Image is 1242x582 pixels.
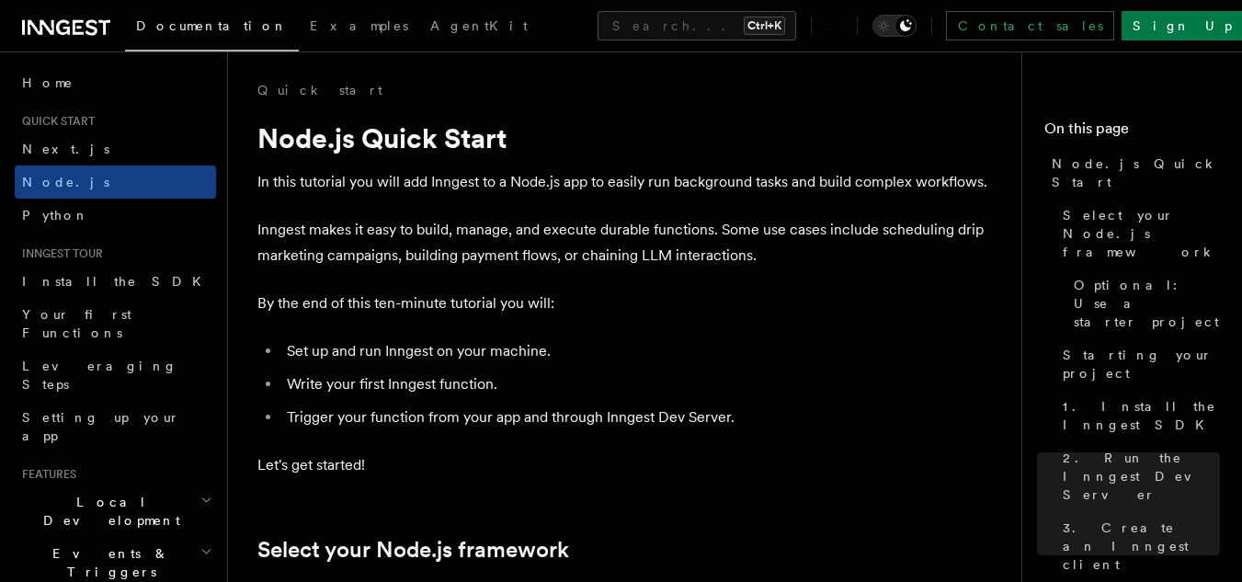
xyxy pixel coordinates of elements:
span: Select your Node.js framework [1063,206,1220,261]
span: Local Development [15,493,200,530]
span: Optional: Use a starter project [1074,276,1220,331]
p: Inngest makes it easy to build, manage, and execute durable functions. Some use cases include sch... [257,217,993,268]
span: Starting your project [1063,346,1220,382]
a: Leveraging Steps [15,349,216,401]
p: Let's get started! [257,452,993,478]
span: Setting up your app [22,410,180,443]
a: 2. Run the Inngest Dev Server [1055,441,1220,511]
button: Toggle dark mode [872,15,917,37]
a: 3. Create an Inngest client [1055,511,1220,581]
span: 1. Install the Inngest SDK [1063,397,1220,434]
span: Home [22,74,74,92]
span: Install the SDK [22,274,212,289]
a: Setting up your app [15,401,216,452]
p: In this tutorial you will add Inngest to a Node.js app to easily run background tasks and build c... [257,169,993,195]
span: Examples [310,18,408,33]
a: Node.js [15,165,216,199]
span: Inngest tour [15,246,103,261]
span: Your first Functions [22,307,131,340]
kbd: Ctrl+K [744,17,785,35]
span: 3. Create an Inngest client [1063,519,1220,574]
li: Trigger your function from your app and through Inngest Dev Server. [281,405,993,430]
span: 2. Run the Inngest Dev Server [1063,449,1220,504]
a: Python [15,199,216,232]
a: Quick start [257,81,382,99]
span: Node.js [22,175,109,189]
span: Leveraging Steps [22,359,177,392]
h4: On this page [1044,118,1220,147]
span: Python [22,208,89,223]
span: Documentation [136,18,288,33]
span: Features [15,467,76,482]
a: Node.js Quick Start [1044,147,1220,199]
span: Events & Triggers [15,544,200,581]
a: AgentKit [419,6,539,50]
a: Home [15,66,216,99]
p: By the end of this ten-minute tutorial you will: [257,291,993,316]
a: Starting your project [1055,338,1220,390]
span: AgentKit [430,18,528,33]
a: Select your Node.js framework [257,537,569,563]
li: Set up and run Inngest on your machine. [281,338,993,364]
button: Local Development [15,485,216,537]
a: Select your Node.js framework [1055,199,1220,268]
a: Next.js [15,132,216,165]
a: 1. Install the Inngest SDK [1055,390,1220,441]
a: Your first Functions [15,298,216,349]
a: Optional: Use a starter project [1066,268,1220,338]
span: Next.js [22,142,109,156]
a: Examples [299,6,419,50]
h1: Node.js Quick Start [257,121,993,154]
li: Write your first Inngest function. [281,371,993,397]
a: Contact sales [946,11,1114,40]
a: Install the SDK [15,265,216,298]
a: Documentation [125,6,299,51]
span: Quick start [15,114,95,129]
span: Node.js Quick Start [1052,154,1220,191]
button: Search...Ctrl+K [598,11,796,40]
